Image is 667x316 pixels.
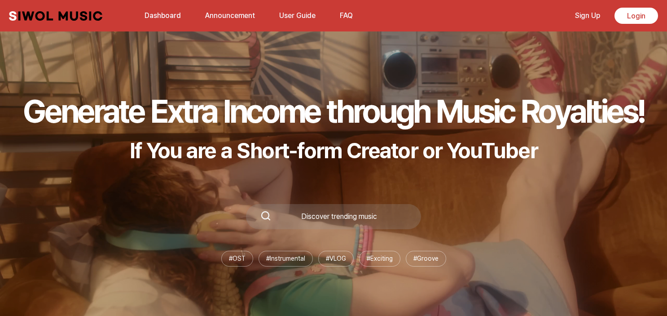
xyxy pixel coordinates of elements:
[271,213,407,220] div: Discover trending music
[570,6,606,25] a: Sign Up
[221,251,253,267] li: # OST
[200,6,260,25] a: Announcement
[23,138,644,164] p: If You are a Short-form Creator or YouTuber
[406,251,446,267] li: # Groove
[359,251,400,267] li: # Exciting
[318,251,354,267] li: # VLOG
[139,6,186,25] a: Dashboard
[259,251,313,267] li: # Instrumental
[23,92,644,130] h1: Generate Extra Income through Music Royalties!
[274,6,321,25] a: User Guide
[334,5,358,27] button: FAQ
[614,8,658,24] a: Login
